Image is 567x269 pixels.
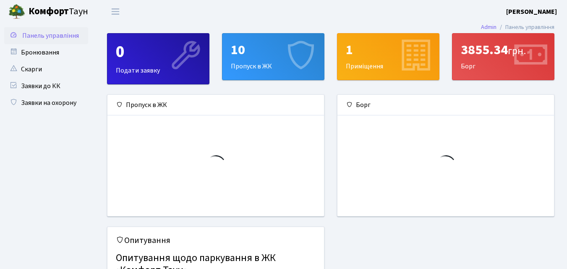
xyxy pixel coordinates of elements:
div: 10 [231,42,316,58]
div: Подати заявку [107,34,209,84]
a: Скарги [4,61,88,78]
div: Борг [452,34,554,80]
a: Заявки на охорону [4,94,88,111]
a: Бронювання [4,44,88,61]
a: 0Подати заявку [107,33,209,84]
button: Переключити навігацію [105,5,126,18]
a: 10Пропуск в ЖК [222,33,324,80]
a: Admin [481,23,496,31]
div: 0 [116,42,201,62]
h5: Опитування [116,235,316,245]
b: Комфорт [29,5,69,18]
div: Пропуск в ЖК [107,95,324,115]
div: Приміщення [337,34,439,80]
div: 3855.34 [461,42,546,58]
a: [PERSON_NAME] [506,7,557,17]
div: Пропуск в ЖК [222,34,324,80]
span: Панель управління [22,31,79,40]
b: [PERSON_NAME] [506,7,557,16]
nav: breadcrumb [468,18,567,36]
span: грн. [508,44,526,58]
li: Панель управління [496,23,554,32]
a: 1Приміщення [337,33,439,80]
div: Борг [337,95,554,115]
a: Панель управління [4,27,88,44]
a: Заявки до КК [4,78,88,94]
img: logo.png [8,3,25,20]
div: 1 [346,42,431,58]
span: Таун [29,5,88,19]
